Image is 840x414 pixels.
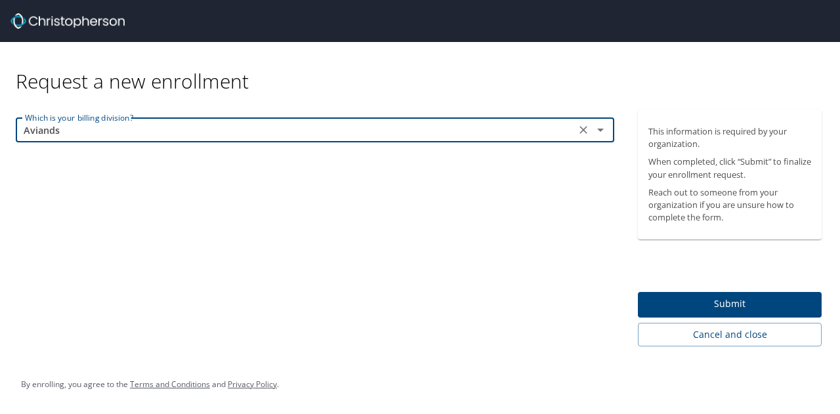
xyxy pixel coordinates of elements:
[574,121,593,139] button: Clear
[648,327,811,343] span: Cancel and close
[648,296,811,312] span: Submit
[591,121,610,139] button: Open
[228,379,277,390] a: Privacy Policy
[648,186,811,224] p: Reach out to someone from your organization if you are unsure how to complete the form.
[648,155,811,180] p: When completed, click “Submit” to finalize your enrollment request.
[638,292,822,318] button: Submit
[21,368,279,401] div: By enrolling, you agree to the and .
[638,323,822,347] button: Cancel and close
[16,42,832,94] div: Request a new enrollment
[10,13,125,29] img: cbt logo
[130,379,210,390] a: Terms and Conditions
[648,125,811,150] p: This information is required by your organization.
